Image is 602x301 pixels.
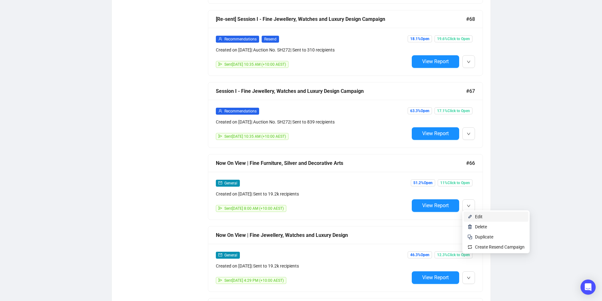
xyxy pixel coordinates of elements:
[218,206,222,210] span: send
[224,206,284,211] span: Sent [DATE] 8:00 AM (+10:00 AEST)
[218,134,222,138] span: send
[467,276,471,280] span: down
[408,251,432,258] span: 46.3% Open
[208,10,483,76] a: [Re-sent] Session I - Fine Jewellery, Watches and Luxury Design Campaign#68userRecommendationsRes...
[411,179,435,186] span: 51.2% Open
[412,127,459,140] button: View Report
[467,60,471,64] span: down
[224,37,257,41] span: Recommendations
[216,87,466,95] div: Session I - Fine Jewellery, Watches and Luxury Design Campaign
[218,37,222,41] span: user
[218,278,222,282] span: send
[467,224,472,229] img: svg+xml;base64,PHN2ZyB4bWxucz0iaHR0cDovL3d3dy53My5vcmcvMjAwMC9zdmciIHhtbG5zOnhsaW5rPSJodHRwOi8vd3...
[475,214,483,219] span: Edit
[218,181,222,185] span: mail
[218,109,222,113] span: user
[467,244,472,250] img: retweet.svg
[224,109,257,113] span: Recommendations
[218,62,222,66] span: send
[208,226,483,292] a: Now On View | Fine Jewellery, Watches and Luxury Design#65mailGeneralCreated on [DATE]| Sent to 1...
[216,231,466,239] div: Now On View | Fine Jewellery, Watches and Luxury Design
[422,274,449,280] span: View Report
[581,280,596,295] div: Open Intercom Messenger
[422,130,449,136] span: View Report
[224,278,284,283] span: Sent [DATE] 4:29 PM (+10:00 AEST)
[438,179,472,186] span: 11% Click to Open
[224,253,237,257] span: General
[216,159,466,167] div: Now On View | Fine Furniture, Silver and Decorative Arts
[435,251,472,258] span: 12.3% Click to Open
[208,154,483,220] a: Now On View | Fine Furniture, Silver and Decorative Arts#66mailGeneralCreated on [DATE]| Sent to ...
[435,107,472,114] span: 17.1% Click to Open
[216,118,409,125] div: Created on [DATE] | Auction No. SH272 | Sent to 839 recipients
[412,55,459,68] button: View Report
[422,202,449,208] span: View Report
[475,224,487,229] span: Delete
[408,35,432,42] span: 18.1% Open
[224,181,237,185] span: General
[216,190,409,197] div: Created on [DATE] | Sent to 19.2k recipients
[208,82,483,148] a: Session I - Fine Jewellery, Watches and Luxury Design Campaign#67userRecommendationsCreated on [D...
[466,15,475,23] span: #68
[216,46,409,53] div: Created on [DATE] | Auction No. SH272 | Sent to 310 recipients
[422,58,449,64] span: View Report
[224,62,286,67] span: Sent [DATE] 10:35 AM (+10:00 AEST)
[467,234,472,239] img: svg+xml;base64,PHN2ZyB4bWxucz0iaHR0cDovL3d3dy53My5vcmcvMjAwMC9zdmciIHdpZHRoPSIyNCIgaGVpZ2h0PSIyNC...
[408,107,432,114] span: 63.3% Open
[218,253,222,257] span: mail
[467,204,471,208] span: down
[467,132,471,136] span: down
[467,214,472,219] img: svg+xml;base64,PHN2ZyB4bWxucz0iaHR0cDovL3d3dy53My5vcmcvMjAwMC9zdmciIHhtbG5zOnhsaW5rPSJodHRwOi8vd3...
[466,87,475,95] span: #67
[412,271,459,284] button: View Report
[466,159,475,167] span: #66
[475,244,525,250] span: Create Resend Campaign
[412,199,459,212] button: View Report
[216,262,409,269] div: Created on [DATE] | Sent to 19.2k recipients
[475,234,493,239] span: Duplicate
[216,15,466,23] div: [Re-sent] Session I - Fine Jewellery, Watches and Luxury Design Campaign
[262,36,279,43] span: Resend
[435,35,472,42] span: 19.6% Click to Open
[224,134,286,139] span: Sent [DATE] 10:35 AM (+10:00 AEST)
